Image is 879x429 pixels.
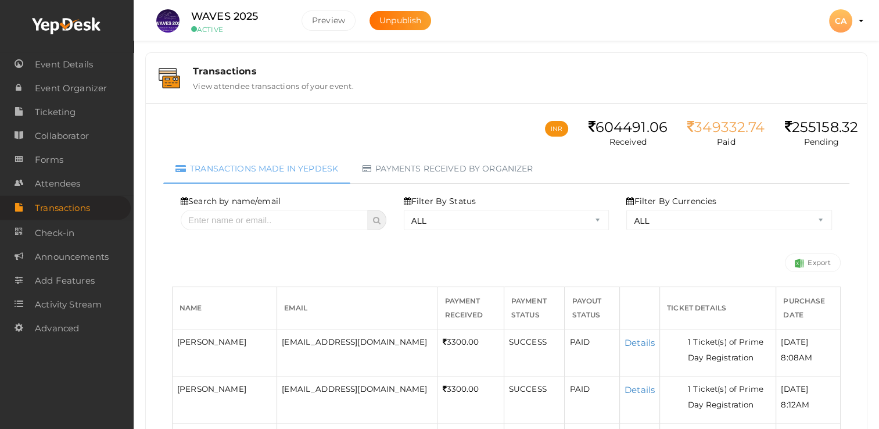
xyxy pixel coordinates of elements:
span: [PERSON_NAME] [177,337,246,346]
profile-pic: CA [829,16,852,26]
th: Email [277,287,437,329]
div: CA [829,9,852,33]
span: SUCCESS [509,384,547,394]
span: [DATE] 8:08AM [781,337,812,362]
a: Export [785,253,841,272]
td: PAID [565,376,620,423]
label: WAVES 2025 [191,8,258,25]
button: Preview [302,10,356,31]
p: Received [589,136,668,148]
a: Payments received by organizer [350,154,545,184]
small: ACTIVE [191,25,284,34]
span: Event Organizer [35,77,107,100]
td: PAID [565,329,620,376]
label: Search by name/email [181,195,281,207]
span: Collaborator [35,124,89,148]
th: Name [173,287,277,329]
span: Check-in [35,221,74,245]
button: CA [826,9,856,33]
th: Payout Status [565,287,620,329]
th: Purchase Date [776,287,841,329]
div: Transactions [193,66,854,77]
div: 604491.06 [589,119,668,136]
p: Pending [785,136,858,148]
th: Ticket Details [660,287,776,329]
span: [EMAIL_ADDRESS][DOMAIN_NAME] [282,337,427,346]
button: Unpublish [369,11,431,30]
span: Unpublish [379,15,421,26]
div: 255158.32 [785,119,858,136]
p: Paid [687,136,765,148]
a: Details [625,384,655,395]
th: Payment Status [504,287,565,329]
span: Add Features [35,269,95,292]
span: Advanced [35,317,79,340]
span: Activity Stream [35,293,102,316]
label: Filter By Status [404,195,476,207]
span: 3300.00 [442,384,479,394]
th: Payment Received [437,287,504,329]
li: 1 Ticket(s) of Prime Day Registration [688,381,771,413]
span: Forms [35,148,63,171]
label: Filter By Currencies [626,195,716,207]
span: SUCCESS [509,337,547,346]
a: Details [625,337,655,348]
div: 349332.74 [687,119,765,136]
span: [EMAIL_ADDRESS][DOMAIN_NAME] [282,384,427,394]
a: Transactions made in Yepdesk [163,154,350,184]
span: Attendees [35,172,80,195]
span: Transactions [35,196,90,220]
img: bank-details.svg [159,68,180,88]
input: Enter name or email.. [181,210,368,230]
span: Announcements [35,245,109,269]
span: 3300.00 [442,337,479,346]
span: [PERSON_NAME] [177,384,246,394]
img: Success [795,259,804,268]
label: View attendee transactions of your event. [193,77,354,91]
a: Transactions View attendee transactions of your event. [152,82,861,93]
img: S4WQAGVX_small.jpeg [156,9,180,33]
li: 1 Ticket(s) of Prime Day Registration [688,334,771,366]
span: Ticketing [35,101,76,124]
button: INR [545,121,568,137]
span: [DATE] 8:12AM [781,384,809,409]
span: Event Details [35,53,93,76]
